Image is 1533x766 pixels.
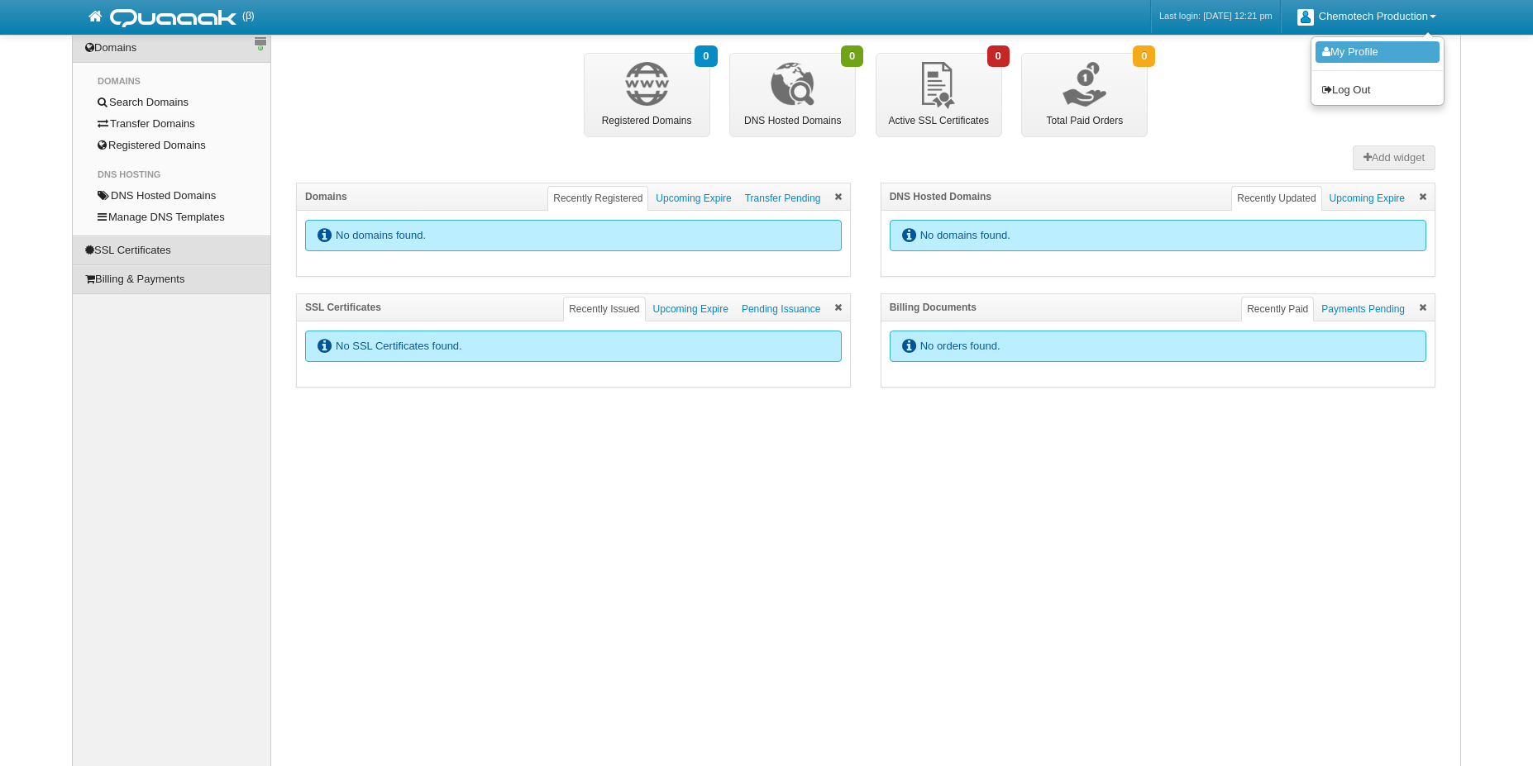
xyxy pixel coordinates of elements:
[890,302,977,313] span: Billing Documents
[739,186,827,211] a: Transfer Pending
[336,339,462,354] span: No SSL Certificates found.
[736,297,826,321] a: Pending Issuance
[73,265,270,293] a: Billing & Payments
[85,113,258,135] a: Transfer Domains
[890,191,991,202] span: DNS Hosted Domains
[647,297,734,321] a: Upcoming Expire
[242,1,255,31] span: (β)
[305,191,347,202] span: Domains
[85,70,258,92] li: Domains
[1324,186,1411,211] a: Upcoming Expire
[650,186,737,211] a: Upcoming Expire
[73,34,270,62] a: Domains
[1353,145,1435,170] button: Add widget
[730,54,855,136] a: 0DNS Hosted Domains
[876,54,1001,136] a: 0Active SSL Certificates
[1316,79,1440,101] a: Log Out
[1241,297,1314,321] a: Recently Paid
[1133,45,1155,67] span: 0
[305,302,381,313] span: SSL Certificates
[695,45,717,67] span: 0
[85,92,258,113] a: Search Domains
[1022,54,1147,136] a: 0Total Paid Orders
[1316,41,1440,63] a: My Profile
[563,297,645,321] a: Recently Issued
[585,54,709,136] a: 0Registered Domains
[254,37,267,49] a: Sidebar switch
[1159,7,1273,24] a: Last login: [DATE] 12:21 pm
[85,135,258,156] a: Registered Domains
[85,185,258,207] a: DNS Hosted Domains
[841,45,863,67] span: 0
[547,186,648,211] a: Recently Registered
[85,207,258,228] a: Manage DNS Templates
[920,339,1001,354] span: No orders found.
[73,236,270,264] a: SSL Certificates
[1231,186,1321,211] a: Recently Updated
[987,45,1010,67] span: 0
[85,164,258,185] li: DNS Hosting
[336,228,426,243] span: No domains found.
[920,228,1010,243] span: No domains found.
[1316,297,1411,321] a: Payments Pending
